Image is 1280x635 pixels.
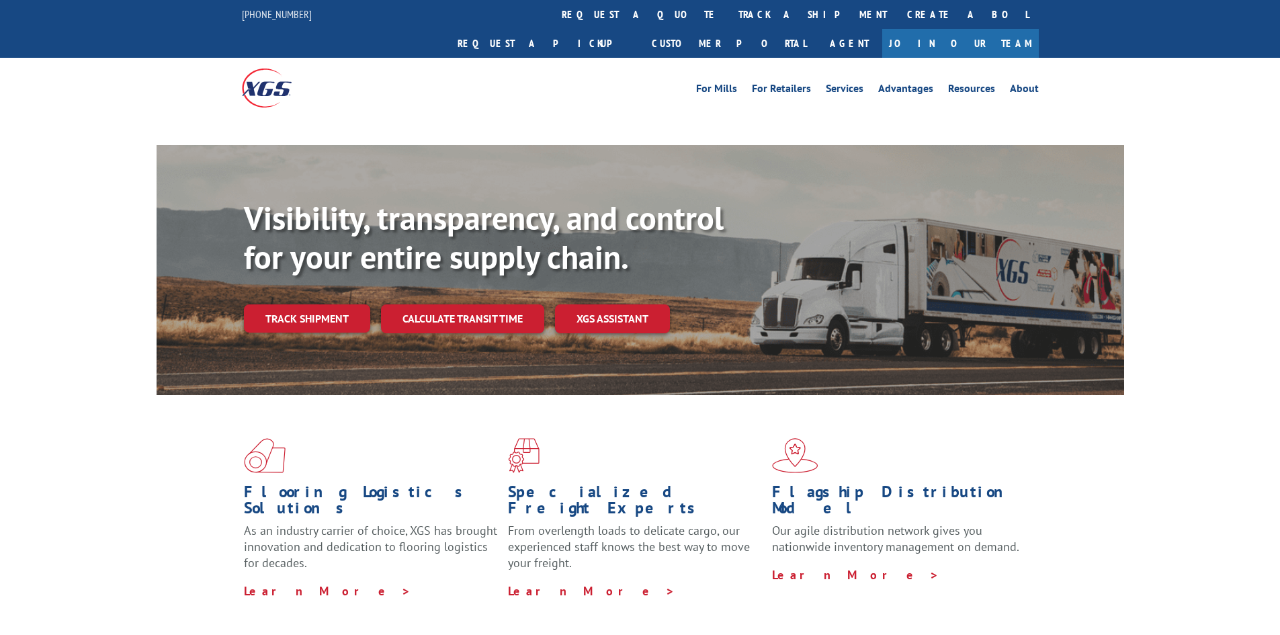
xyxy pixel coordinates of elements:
a: For Retailers [752,83,811,98]
a: Track shipment [244,304,370,333]
h1: Flooring Logistics Solutions [244,484,498,523]
a: Calculate transit time [381,304,544,333]
p: From overlength loads to delicate cargo, our experienced staff knows the best way to move your fr... [508,523,762,583]
a: Join Our Team [882,29,1039,58]
a: [PHONE_NUMBER] [242,7,312,21]
img: xgs-icon-total-supply-chain-intelligence-red [244,438,286,473]
h1: Specialized Freight Experts [508,484,762,523]
a: For Mills [696,83,737,98]
a: Services [826,83,863,98]
a: Customer Portal [642,29,816,58]
h1: Flagship Distribution Model [772,484,1026,523]
a: Learn More > [772,567,939,583]
img: xgs-icon-focused-on-flooring-red [508,438,540,473]
a: XGS ASSISTANT [555,304,670,333]
b: Visibility, transparency, and control for your entire supply chain. [244,197,724,278]
img: xgs-icon-flagship-distribution-model-red [772,438,818,473]
a: Agent [816,29,882,58]
span: As an industry carrier of choice, XGS has brought innovation and dedication to flooring logistics... [244,523,497,570]
a: About [1010,83,1039,98]
a: Advantages [878,83,933,98]
a: Learn More > [244,583,411,599]
a: Request a pickup [447,29,642,58]
span: Our agile distribution network gives you nationwide inventory management on demand. [772,523,1019,554]
a: Learn More > [508,583,675,599]
a: Resources [948,83,995,98]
